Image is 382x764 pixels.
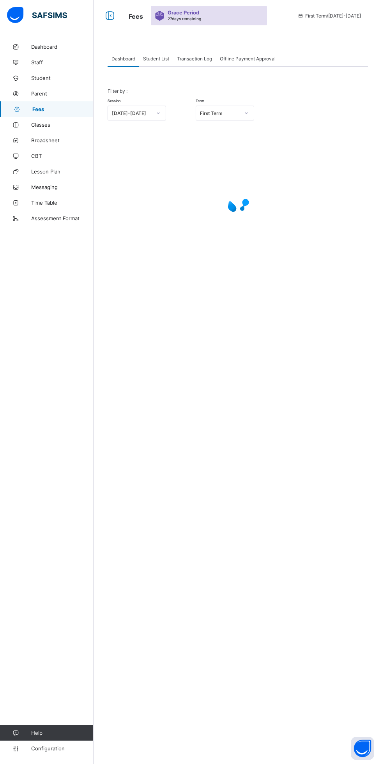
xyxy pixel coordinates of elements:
[168,10,199,16] span: Grace Period
[31,153,94,159] span: CBT
[31,75,94,81] span: Student
[177,56,212,62] span: Transaction Log
[31,745,93,752] span: Configuration
[108,88,127,94] span: Filter by :
[31,215,94,221] span: Assessment Format
[31,168,94,175] span: Lesson Plan
[31,200,94,206] span: Time Table
[111,56,135,62] span: Dashboard
[112,110,152,116] div: [DATE]-[DATE]
[297,13,361,19] span: session/term information
[31,59,94,65] span: Staff
[196,99,204,103] span: Term
[200,110,240,116] div: First Term
[155,11,164,21] img: sticker-purple.71386a28dfed39d6af7621340158ba97.svg
[31,137,94,143] span: Broadsheet
[7,7,67,23] img: safsims
[129,12,143,20] span: Fees
[143,56,169,62] span: Student List
[220,56,276,62] span: Offline Payment Approval
[351,737,374,760] button: Open asap
[108,99,120,103] span: Session
[31,90,94,97] span: Parent
[31,730,93,736] span: Help
[168,16,201,21] span: 27 days remaining
[31,122,94,128] span: Classes
[32,106,94,112] span: Fees
[31,44,94,50] span: Dashboard
[31,184,94,190] span: Messaging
